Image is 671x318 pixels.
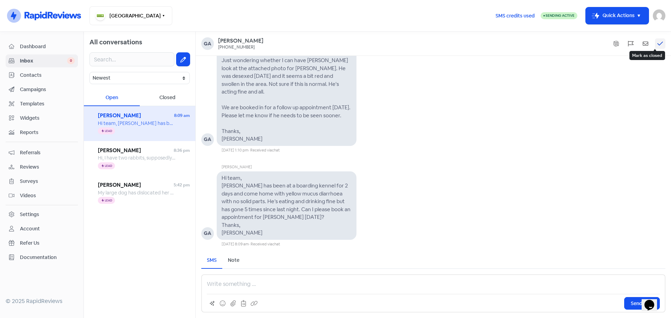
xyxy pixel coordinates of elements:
div: Settings [20,211,39,218]
span: Campaigns [20,86,75,93]
input: Search... [89,52,174,66]
a: Documentation [6,251,78,264]
span: My large dog has dislocated her hip. Do u provide that service. If so I will make an appointment [98,190,308,196]
span: Sending Active [546,13,575,18]
pre: Hi team, [PERSON_NAME] has been at a boarding kennel for 2 days and come home with yellow mucus d... [222,175,352,236]
button: Send SMS [624,297,660,310]
a: Dashboard [6,40,78,53]
a: Inbox 0 [6,54,78,67]
a: [PERSON_NAME] [218,37,264,45]
span: Contacts [20,72,75,79]
a: Videos [6,189,78,202]
a: Surveys [6,175,78,188]
span: Lead [105,130,112,132]
div: [DATE] 8:09 am [222,241,249,247]
span: [PERSON_NAME] [98,181,174,189]
div: · Received via [248,147,280,153]
span: SMS credits used [496,12,535,20]
span: All conversations [89,38,142,46]
span: 8:09 am [174,112,190,119]
span: chat [272,242,280,246]
div: SMS [207,257,217,264]
a: Account [6,222,78,235]
a: Templates [6,97,78,110]
span: Reports [20,129,75,136]
button: Mark as unread [640,38,651,49]
span: Videos [20,192,75,199]
div: © 2025 RapidReviews [6,297,78,305]
span: [PERSON_NAME] [98,112,174,120]
img: User [653,9,665,22]
div: Note [228,257,239,264]
span: Refer Us [20,239,75,247]
button: Show system messages [611,38,621,49]
span: Inbox [20,57,67,65]
div: [PHONE_NUMBER] [218,45,255,50]
a: Sending Active [541,12,577,20]
div: GA [201,133,214,146]
div: Ga [201,37,214,50]
a: Campaigns [6,83,78,96]
span: [PERSON_NAME] [98,147,174,155]
div: · Received via [249,241,280,247]
a: SMS credits used [490,12,541,19]
button: Quick Actions [586,7,649,24]
div: Mark as closed [629,51,665,60]
a: Referrals [6,146,78,159]
span: Documentation [20,254,75,261]
div: Open [84,90,140,106]
div: [DATE] 1:10 pm [222,147,248,153]
a: Settings [6,208,78,221]
button: [GEOGRAPHIC_DATA] [89,6,172,25]
div: GA [201,227,214,240]
div: Closed [140,90,196,106]
span: Widgets [20,114,75,122]
span: Surveys [20,178,75,185]
span: Referrals [20,149,75,156]
a: Widgets [6,112,78,125]
pre: Hi, Just wondering whether I can have [PERSON_NAME] look at the attached photo for [PERSON_NAME].... [222,41,352,142]
a: Refer Us [6,237,78,250]
a: Reviews [6,161,78,173]
span: Send SMS [631,300,653,307]
div: Account [20,225,40,232]
a: Contacts [6,69,78,82]
button: Flag conversation [626,38,636,49]
span: Reviews [20,163,75,171]
span: 0 [67,57,75,64]
span: 8:36 pm [174,147,190,154]
div: [PERSON_NAME] [222,164,356,171]
span: Dashboard [20,43,75,50]
span: Templates [20,100,75,108]
span: chat [272,148,280,153]
span: Lead [105,199,112,202]
span: 5:42 pm [174,182,190,188]
iframe: chat widget [642,290,664,311]
a: Reports [6,126,78,139]
span: Lead [105,164,112,167]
